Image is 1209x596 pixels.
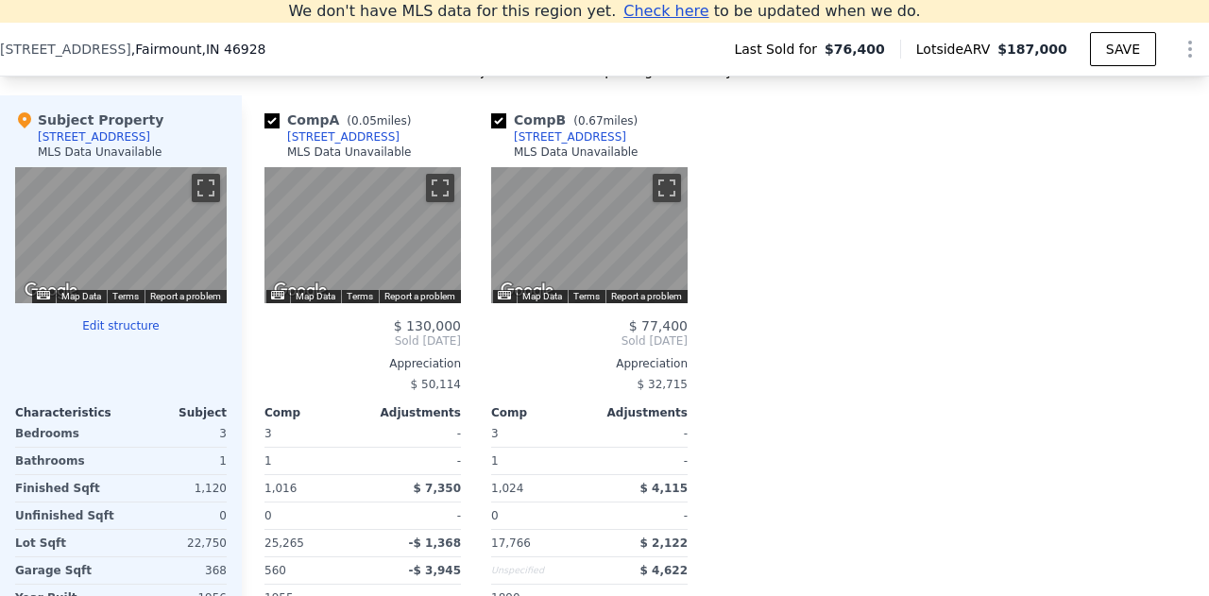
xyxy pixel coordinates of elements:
span: -$ 1,368 [409,536,461,550]
div: Garage Sqft [15,557,117,584]
span: 3 [264,427,272,440]
span: , Fairmount [131,40,266,59]
span: $ 32,715 [638,378,688,391]
a: Terms (opens in new tab) [573,291,600,301]
div: MLS Data Unavailable [514,145,639,160]
span: $ 2,122 [640,536,688,550]
div: 0 [125,502,227,529]
img: Google [496,279,558,303]
span: 0.67 [578,114,604,128]
div: [STREET_ADDRESS] [287,129,400,145]
a: Report a problem [150,291,221,301]
a: [STREET_ADDRESS] [491,129,626,145]
div: Comp B [491,111,645,129]
span: ( miles) [339,114,418,128]
button: Keyboard shortcuts [37,291,50,299]
div: - [593,448,688,474]
span: 17,766 [491,536,531,550]
button: Show Options [1171,30,1209,68]
span: 0 [264,509,272,522]
div: Appreciation [491,356,688,371]
span: $ 130,000 [394,318,461,333]
button: Toggle fullscreen view [192,174,220,202]
button: Map Data [296,290,335,303]
div: 3 [125,420,227,447]
div: - [366,448,461,474]
div: [STREET_ADDRESS] [38,129,150,145]
img: Google [20,279,82,303]
div: Unspecified [491,557,586,584]
span: $ 4,622 [640,564,688,577]
div: - [366,502,461,529]
span: $ 4,115 [640,482,688,495]
div: Bedrooms [15,420,117,447]
span: Lotside ARV [916,40,997,59]
div: Characteristics [15,405,121,420]
button: Map Data [522,290,562,303]
div: Comp [491,405,589,420]
span: 3 [491,427,499,440]
span: $ 77,400 [629,318,688,333]
span: $ 50,114 [411,378,461,391]
div: Subject [121,405,227,420]
div: Appreciation [264,356,461,371]
span: 0.05 [351,114,377,128]
div: Street View [491,167,688,303]
a: Open this area in Google Maps (opens a new window) [496,279,558,303]
a: Open this area in Google Maps (opens a new window) [20,279,82,303]
span: ( miles) [566,114,645,128]
div: 1 [491,448,586,474]
span: -$ 3,945 [409,564,461,577]
div: Street View [264,167,461,303]
div: 22,750 [125,530,227,556]
div: - [366,420,461,447]
div: - [593,420,688,447]
span: 25,265 [264,536,304,550]
span: Last Sold for [734,40,825,59]
button: SAVE [1090,32,1156,66]
div: Finished Sqft [15,475,117,502]
a: [STREET_ADDRESS] [264,129,400,145]
div: Unfinished Sqft [15,502,117,529]
div: 1,120 [125,475,227,502]
img: Google [269,279,332,303]
div: Subject Property [15,111,163,129]
span: 1,016 [264,482,297,495]
div: Comp [264,405,363,420]
div: Comp A [264,111,418,129]
span: $187,000 [997,42,1067,57]
div: Map [15,167,227,303]
a: Terms (opens in new tab) [347,291,373,301]
div: Adjustments [363,405,461,420]
span: $76,400 [825,40,885,59]
div: 368 [125,557,227,584]
span: Check here [623,2,708,20]
a: Open this area in Google Maps (opens a new window) [269,279,332,303]
span: Sold [DATE] [491,333,688,349]
button: Keyboard shortcuts [498,291,511,299]
div: Map [491,167,688,303]
a: Terms (opens in new tab) [112,291,139,301]
div: 1 [125,448,227,474]
button: Toggle fullscreen view [653,174,681,202]
div: [STREET_ADDRESS] [514,129,626,145]
div: Bathrooms [15,448,117,474]
span: 560 [264,564,286,577]
span: Sold [DATE] [264,333,461,349]
span: 0 [491,509,499,522]
div: MLS Data Unavailable [287,145,412,160]
span: , IN 46928 [201,42,265,57]
a: Report a problem [384,291,455,301]
div: Map [264,167,461,303]
div: MLS Data Unavailable [38,145,162,160]
div: Street View [15,167,227,303]
div: - [593,502,688,529]
button: Toggle fullscreen view [426,174,454,202]
button: Edit structure [15,318,227,333]
div: 1 [264,448,359,474]
span: $ 7,350 [414,482,461,495]
div: Adjustments [589,405,688,420]
a: Report a problem [611,291,682,301]
button: Keyboard shortcuts [271,291,284,299]
button: Map Data [61,290,101,303]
